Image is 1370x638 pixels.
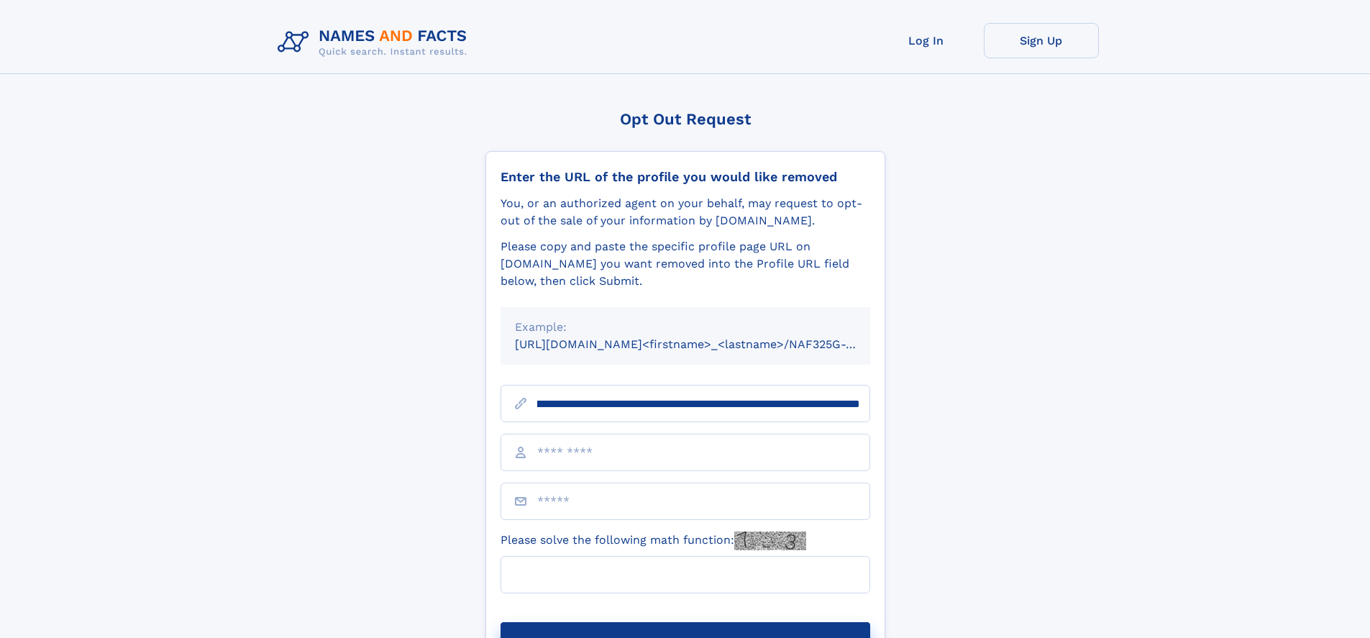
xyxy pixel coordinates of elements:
[501,238,870,290] div: Please copy and paste the specific profile page URL on [DOMAIN_NAME] you want removed into the Pr...
[501,532,806,550] label: Please solve the following math function:
[485,110,885,128] div: Opt Out Request
[272,23,479,62] img: Logo Names and Facts
[501,169,870,185] div: Enter the URL of the profile you would like removed
[515,319,856,336] div: Example:
[515,337,898,351] small: [URL][DOMAIN_NAME]<firstname>_<lastname>/NAF325G-xxxxxxxx
[501,195,870,229] div: You, or an authorized agent on your behalf, may request to opt-out of the sale of your informatio...
[984,23,1099,58] a: Sign Up
[869,23,984,58] a: Log In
